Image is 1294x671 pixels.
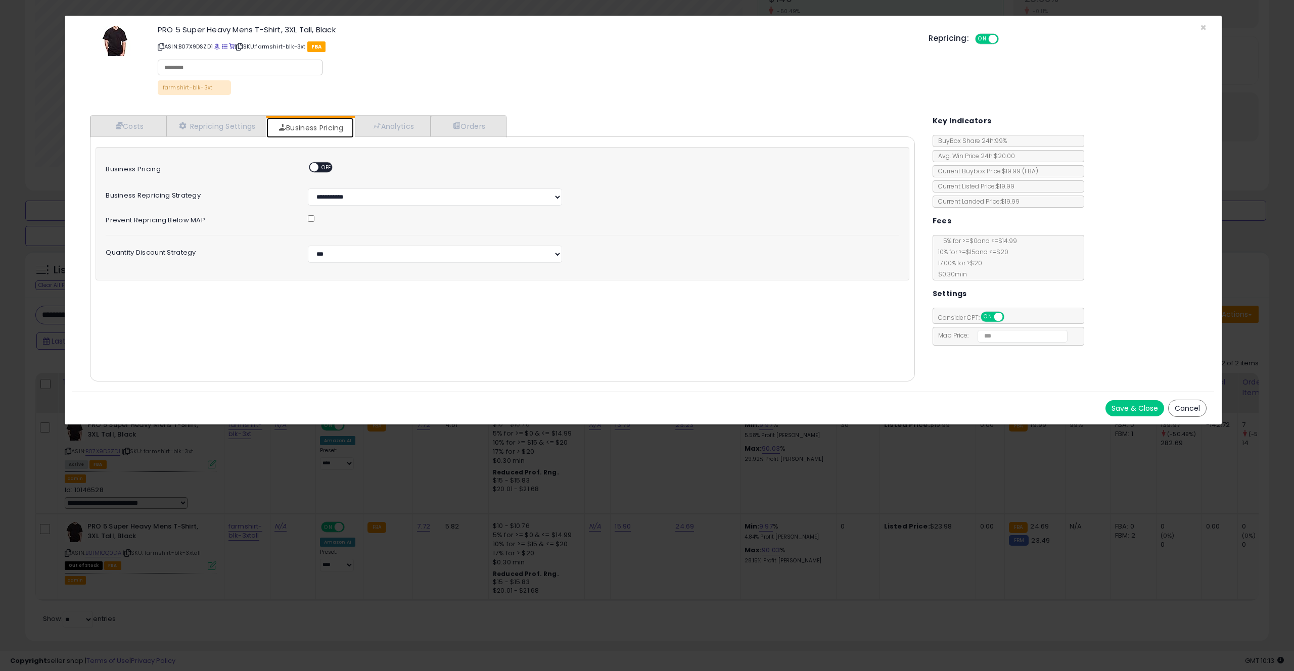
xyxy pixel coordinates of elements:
span: Map Price: [933,331,1068,340]
img: 41WfOciyZ5L._SL60_.jpg [100,26,130,56]
span: ( FBA ) [1022,167,1038,175]
a: Business Pricing [266,118,354,138]
h5: Key Indicators [933,115,992,127]
a: Orders [431,116,505,136]
button: Save & Close [1105,400,1164,416]
a: All offer listings [222,42,227,51]
p: farmshirt-blk-3xt [158,80,231,95]
a: Analytics [355,116,431,136]
span: ON [976,35,989,43]
label: Business Repricing Strategy [98,188,300,199]
label: Prevent repricing below MAP [98,213,300,224]
span: $19.99 [1002,167,1038,175]
span: Consider CPT: [933,313,1018,322]
span: FBA [307,41,326,52]
span: 5 % for >= $0 and <= $14.99 [938,236,1017,245]
span: 10 % for >= $15 and <= $20 [933,248,1008,256]
span: BuyBox Share 24h: 99% [933,136,1007,145]
span: Current Landed Price: $19.99 [933,197,1020,206]
button: Cancel [1168,400,1207,417]
span: $0.30 min [933,270,967,278]
a: Costs [90,116,166,136]
a: Your listing only [229,42,235,51]
a: Repricing Settings [166,116,266,136]
span: OFF [997,35,1013,43]
p: ASIN: B07X9DSZD1 | SKU: farmshirt-blk-3xt [158,38,913,55]
a: BuyBox page [214,42,220,51]
span: Current Listed Price: $19.99 [933,182,1014,190]
span: OFF [318,163,335,172]
span: OFF [1002,313,1019,321]
label: Quantity Discount Strategy [98,246,300,256]
span: Avg. Win Price 24h: $20.00 [933,152,1015,160]
span: × [1200,20,1207,35]
h5: Fees [933,215,952,227]
h5: Repricing: [929,34,969,42]
label: Business Pricing [98,162,300,173]
span: ON [982,313,994,321]
h5: Settings [933,287,967,300]
span: Current Buybox Price: [933,167,1038,175]
span: 17.00 % for > $20 [933,259,982,267]
h3: PRO 5 Super Heavy Mens T-Shirt, 3XL Tall, Black [158,26,913,33]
